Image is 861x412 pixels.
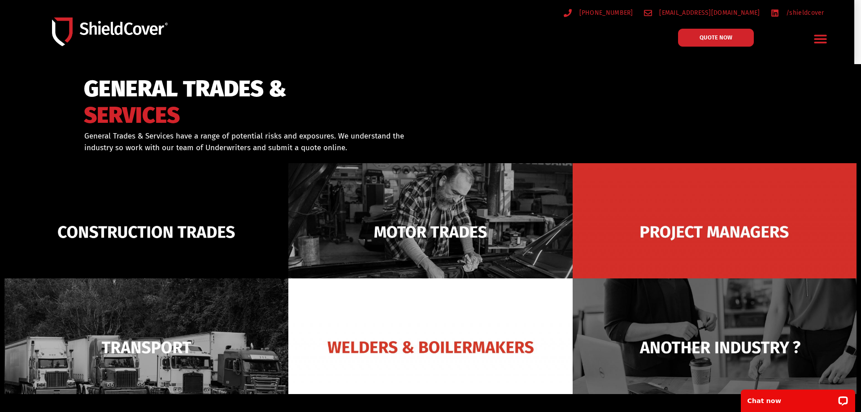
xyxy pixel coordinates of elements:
[678,29,754,47] a: QUOTE NOW
[564,7,633,18] a: [PHONE_NUMBER]
[84,80,287,98] span: GENERAL TRADES &
[644,7,760,18] a: [EMAIL_ADDRESS][DOMAIN_NAME]
[735,384,861,412] iframe: LiveChat chat widget
[84,130,419,153] p: General Trades & Services have a range of potential risks and exposures. We understand the indust...
[771,7,824,18] a: /shieldcover
[810,28,831,49] div: Menu Toggle
[700,35,732,40] span: QUOTE NOW
[657,7,760,18] span: [EMAIL_ADDRESS][DOMAIN_NAME]
[784,7,824,18] span: /shieldcover
[52,17,168,46] img: Shield-Cover-Underwriting-Australia-logo-full
[577,7,633,18] span: [PHONE_NUMBER]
